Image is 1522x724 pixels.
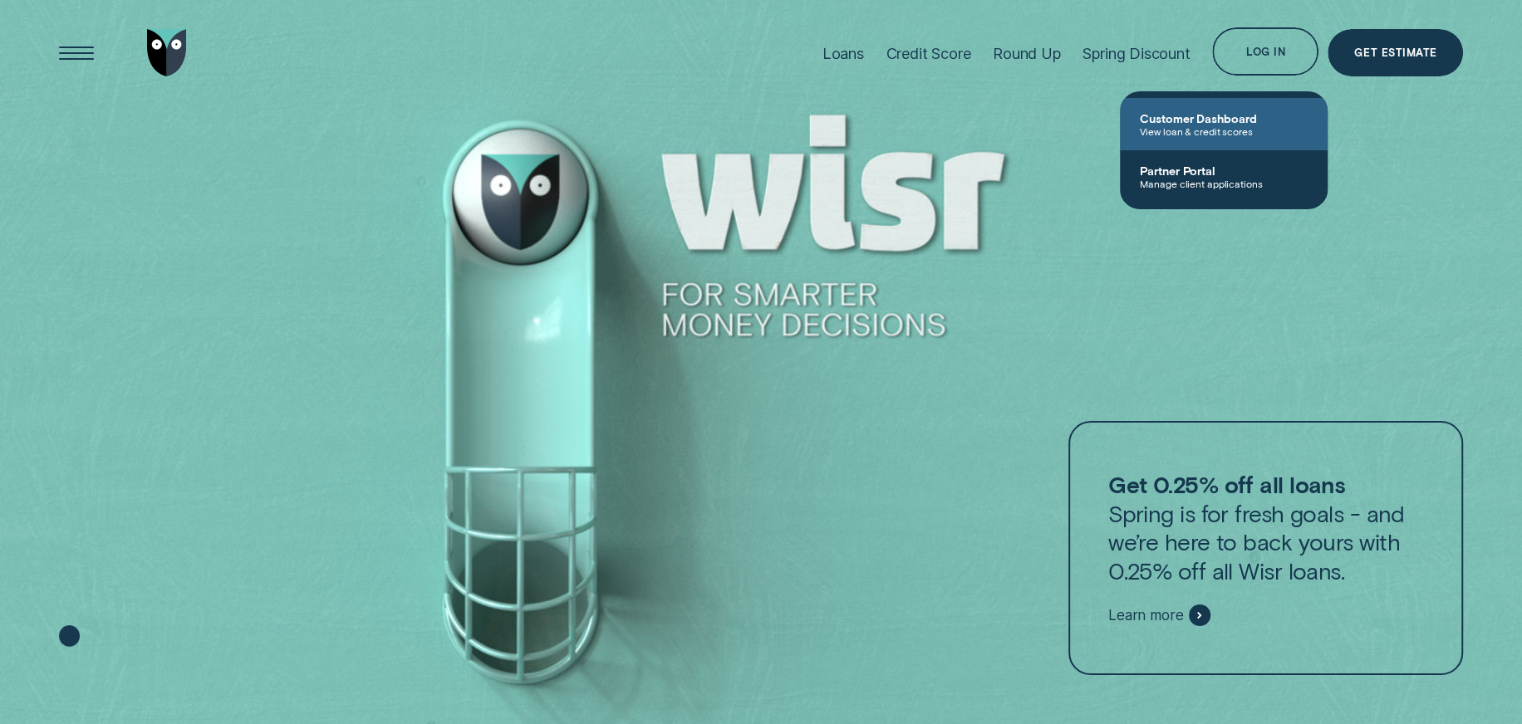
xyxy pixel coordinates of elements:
p: Spring is for fresh goals - and we’re here to back yours with 0.25% off all Wisr loans. [1108,470,1423,585]
span: View loan & credit scores [1140,125,1308,137]
a: Get Estimate [1328,29,1463,77]
div: Round Up [993,44,1061,62]
span: Customer Dashboard [1140,111,1308,125]
a: Get 0.25% off all loansSpring is for fresh goals - and we’re here to back yours with 0.25% off al... [1068,421,1464,675]
span: Manage client applications [1140,178,1308,189]
strong: Get 0.25% off all loans [1108,470,1345,498]
div: Loans [822,44,864,62]
div: Credit Score [886,44,970,62]
button: Open Menu [52,29,101,77]
button: Log in [1212,27,1318,76]
div: Spring Discount [1083,44,1190,62]
img: Wisr [147,29,187,77]
a: Partner PortalManage client applications [1120,150,1328,203]
span: Learn more [1108,606,1183,624]
span: Partner Portal [1140,164,1308,178]
a: Customer DashboardView loan & credit scores [1120,98,1328,150]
